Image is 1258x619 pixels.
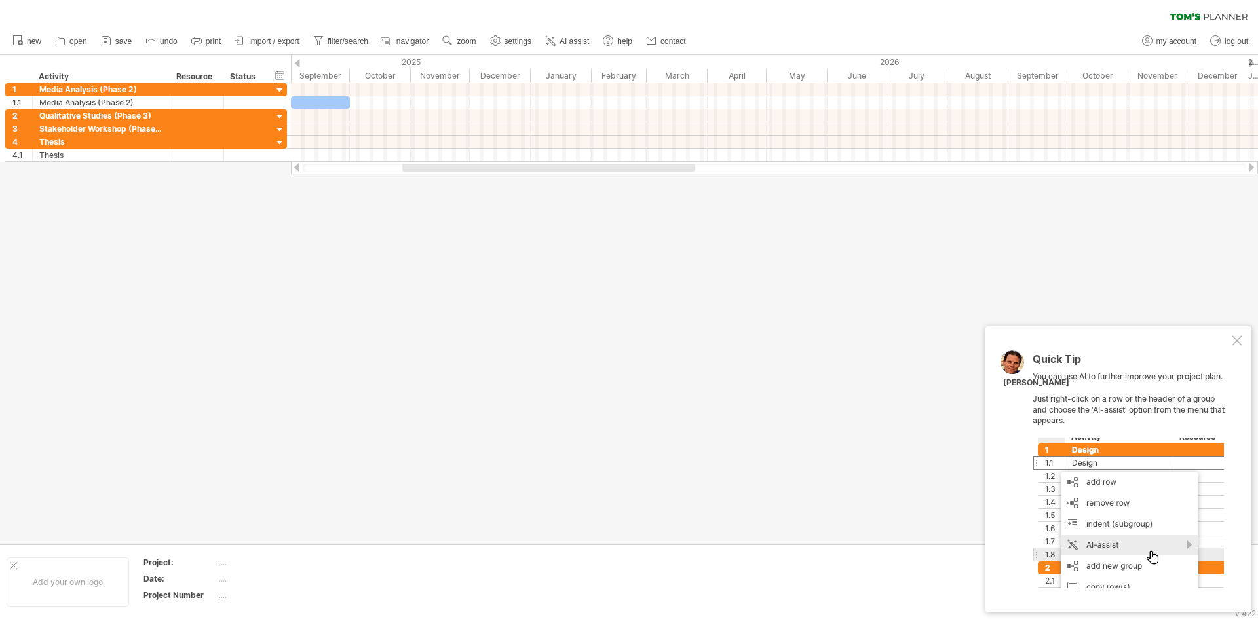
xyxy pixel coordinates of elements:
div: November 2026 [1128,69,1187,83]
div: 2026 [531,55,1248,69]
div: Stakeholder Workshop (Phase 4) [39,122,163,135]
span: AI assist [560,37,589,46]
span: filter/search [328,37,368,46]
div: You can use AI to further improve your project plan. Just right-click on a row or the header of a... [1033,354,1229,588]
a: my account [1139,33,1200,50]
span: import / export [249,37,299,46]
div: 4 [12,136,32,148]
div: September 2025 [291,69,350,83]
span: open [69,37,87,46]
div: Thesis [39,149,163,161]
div: 2 [12,109,32,122]
a: navigator [379,33,432,50]
div: Project: [143,557,216,568]
div: .... [218,590,328,601]
div: Media Analysis (Phase 2) [39,83,163,96]
div: February 2026 [592,69,647,83]
div: Resource [176,70,216,83]
div: Qualitative Studies (Phase 3) [39,109,163,122]
a: save [98,33,136,50]
div: 1.1 [12,96,32,109]
div: December 2025 [470,69,531,83]
div: Project Number [143,590,216,601]
div: 3 [12,122,32,135]
span: navigator [396,37,429,46]
span: zoom [457,37,476,46]
a: print [188,33,225,50]
div: Date: [143,573,216,584]
div: July 2026 [886,69,947,83]
div: Activity [39,70,162,83]
a: filter/search [310,33,372,50]
div: Add your own logo [7,557,129,607]
span: help [617,37,632,46]
div: June 2026 [828,69,886,83]
span: settings [505,37,531,46]
a: new [9,33,45,50]
div: Status [230,70,259,83]
a: help [600,33,636,50]
span: undo [160,37,178,46]
span: print [206,37,221,46]
a: open [52,33,91,50]
div: Quick Tip [1033,354,1229,371]
div: September 2026 [1008,69,1067,83]
a: undo [142,33,181,50]
div: October 2025 [350,69,411,83]
div: April 2026 [708,69,767,83]
div: 4.1 [12,149,32,161]
span: contact [660,37,686,46]
span: log out [1225,37,1248,46]
div: August 2026 [947,69,1008,83]
div: [PERSON_NAME] [1003,377,1069,388]
a: log out [1207,33,1252,50]
div: .... [218,557,328,568]
a: zoom [439,33,480,50]
div: Thesis [39,136,163,148]
div: .... [218,573,328,584]
span: save [115,37,132,46]
a: import / export [231,33,303,50]
div: May 2026 [767,69,828,83]
div: Media Analysis (Phase 2) [39,96,163,109]
div: 1 [12,83,32,96]
div: v 422 [1235,609,1256,618]
a: settings [487,33,535,50]
span: my account [1156,37,1196,46]
a: AI assist [542,33,593,50]
div: December 2026 [1187,69,1248,83]
span: new [27,37,41,46]
div: January 2026 [531,69,592,83]
a: contact [643,33,690,50]
div: March 2026 [647,69,708,83]
div: October 2026 [1067,69,1128,83]
div: November 2025 [411,69,470,83]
